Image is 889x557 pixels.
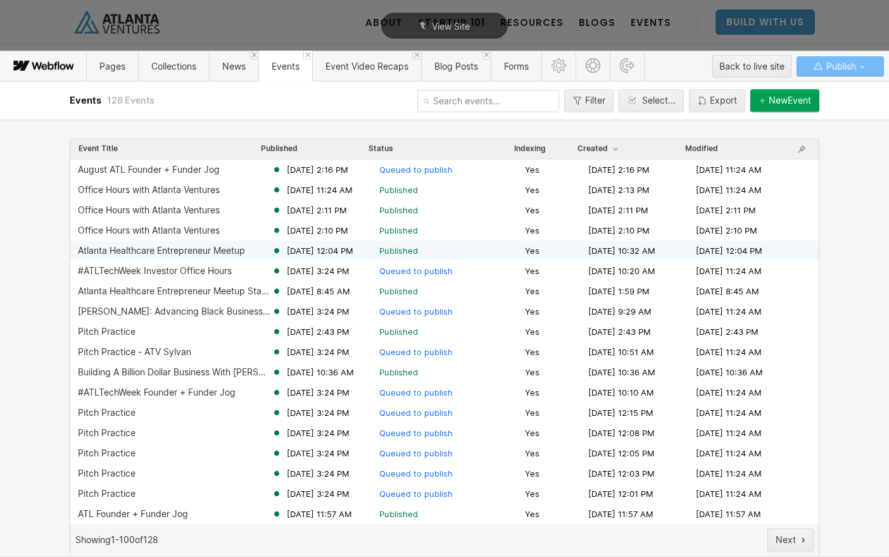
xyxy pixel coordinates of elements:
span: 128 Events [107,95,154,106]
div: Office Hours with Atlanta Ventures [78,185,220,195]
span: [DATE] 2:43 PM [588,326,651,337]
span: Yes [525,184,539,196]
span: [DATE] 2:16 PM [287,164,348,175]
div: Export [710,96,737,106]
span: Event Title [79,144,118,154]
span: [DATE] 2:11 PM [588,204,648,216]
span: Published [379,366,418,378]
span: Published [379,508,418,520]
button: Select... [619,89,684,112]
span: Collections [151,61,196,72]
button: Published [260,143,298,154]
div: Next [776,535,796,545]
div: [PERSON_NAME]: Advancing Black Businesses with AI #ATLTechWeek [78,306,272,316]
span: Yes [525,488,539,499]
div: Status [369,144,393,154]
a: Close 'News' tab [249,51,258,59]
div: Atlanta Healthcare Entrepreneur Meetup Startup Roundtable [78,286,272,296]
span: [DATE] 10:20 AM [588,265,655,277]
span: [DATE] 11:24 AM [696,447,762,459]
span: [DATE] 3:24 PM [287,265,350,277]
span: Yes [525,387,539,398]
span: [DATE] 12:04 PM [287,245,353,256]
span: Queued to publish [379,387,453,398]
span: Queued to publish [379,447,453,459]
span: [DATE] 12:01 PM [588,488,653,499]
span: [DATE] 3:24 PM [287,387,350,398]
span: [DATE] 2:10 PM [588,225,650,236]
span: Published [379,285,418,297]
span: [DATE] 2:10 PM [696,225,757,236]
span: [DATE] 2:11 PM [696,204,756,216]
span: [DATE] 10:32 AM [588,245,655,256]
span: [DATE] 10:51 AM [588,346,654,358]
div: Filter [585,96,605,106]
span: [DATE] 11:57 AM [287,508,352,520]
span: Events [70,94,104,106]
span: Yes [525,346,539,358]
span: Queued to publish [379,306,453,317]
span: [DATE] 11:24 AM [696,387,762,398]
span: Event Video Recaps [325,61,408,72]
div: Back to live site [719,57,785,76]
span: [DATE] 12:15 PM [588,407,653,418]
span: [DATE] 3:24 PM [287,447,350,459]
div: Pitch Practice [78,468,136,479]
span: Yes [525,407,539,418]
button: NewEvent [750,89,819,112]
div: Building A Billion Dollar Business With [PERSON_NAME] [78,367,272,377]
span: News [222,61,246,72]
span: Yes [525,265,539,277]
span: [DATE] 11:24 AM [696,164,762,175]
span: Created [577,144,621,154]
span: [DATE] 3:24 PM [287,468,350,479]
span: Yes [525,366,539,378]
div: August ATL Founder + Funder Jog [78,165,220,175]
input: Search events... [417,90,559,112]
a: Close 'Event Video Recaps' tab [412,51,421,59]
span: [DATE] 3:24 PM [287,306,350,317]
span: [DATE] 8:45 AM [696,285,759,297]
span: Indexing [514,144,546,154]
span: Publish [824,57,856,76]
div: #ATLTechWeek Founder + Funder Jog [78,387,236,397]
a: Close 'Events' tab [303,51,312,59]
div: Pitch Practice [78,327,136,337]
span: Events [272,61,299,72]
div: Office Hours with Atlanta Ventures [78,225,220,235]
span: Blog Posts [434,61,478,72]
span: [DATE] 12:04 PM [696,245,762,256]
span: [DATE] 1:59 PM [588,285,650,297]
span: Published [379,326,418,337]
span: [DATE] 12:05 PM [588,447,655,459]
span: Queued to publish [379,346,453,358]
span: [DATE] 11:24 AM [696,306,762,317]
span: [DATE] 3:24 PM [287,427,350,439]
div: #ATLTechWeek Investor Office Hours [78,266,232,276]
span: [DATE] 3:24 PM [287,407,350,418]
span: [DATE] 2:10 PM [287,225,348,236]
button: Created [577,143,621,154]
span: [DATE] 10:36 AM [287,366,354,378]
div: Pitch Practice [78,489,136,499]
span: [DATE] 11:24 AM [696,346,762,358]
span: [DATE] 11:24 AM [696,488,762,499]
div: Office Hours with Atlanta Ventures [78,205,220,215]
span: Published [379,245,418,256]
button: Indexing [514,143,546,154]
span: Yes [525,225,539,236]
span: Published [261,144,298,154]
span: View Site [432,21,470,32]
span: Queued to publish [379,164,453,175]
div: Pitch Practice [78,408,136,418]
span: [DATE] 2:43 PM [696,326,759,337]
span: [DATE] 8:45 AM [287,285,350,297]
span: Yes [525,204,539,216]
span: [DATE] 2:16 PM [588,164,650,175]
span: Yes [525,468,539,479]
span: [DATE] 11:24 AM [696,184,762,196]
span: Showing 1 - 100 of 128 [75,535,158,545]
span: Yes [525,245,539,256]
button: Event Title [78,143,118,154]
span: Yes [525,447,539,459]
